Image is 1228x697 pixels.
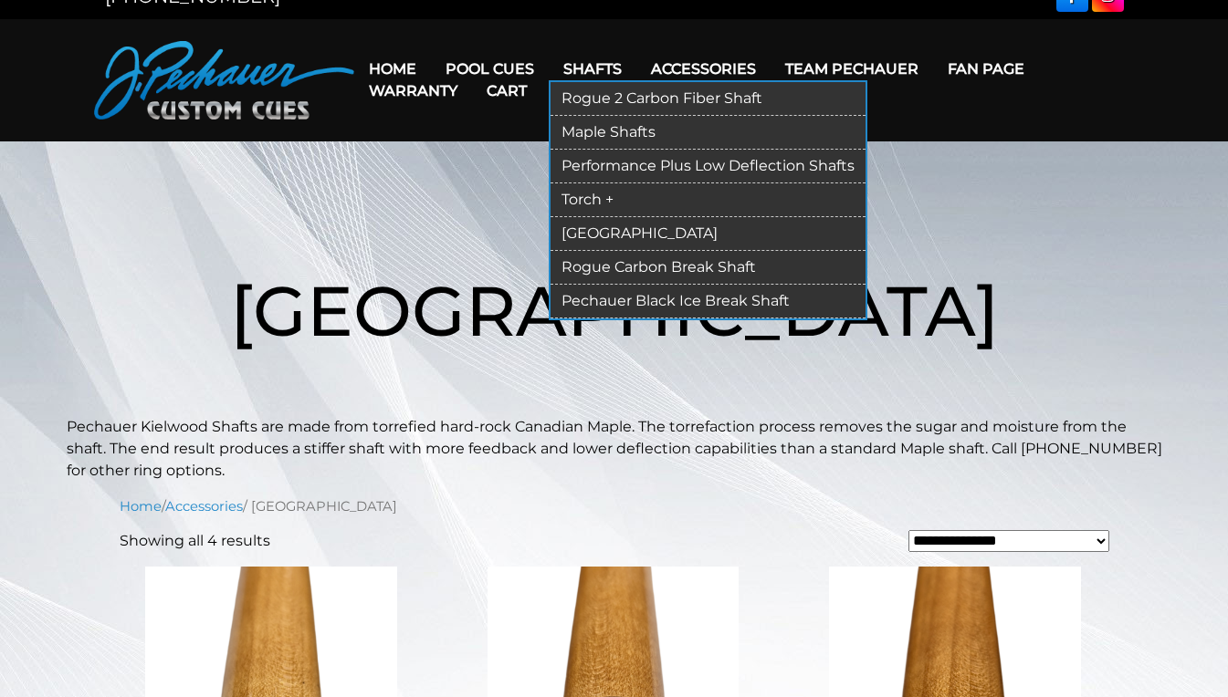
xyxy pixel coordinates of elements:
[551,150,866,183] a: Performance Plus Low Deflection Shafts
[120,496,1109,516] nav: Breadcrumb
[636,46,771,92] a: Accessories
[551,285,866,318] a: Pechauer Black Ice Break Shaft
[67,416,1162,482] p: Pechauer Kielwood Shafts are made from torrefied hard-rock Canadian Maple. The torrefaction proce...
[230,268,999,353] span: [GEOGRAPHIC_DATA]
[908,530,1109,552] select: Shop order
[354,46,431,92] a: Home
[551,116,866,150] a: Maple Shafts
[472,68,541,114] a: Cart
[165,498,243,515] a: Accessories
[551,82,866,116] a: Rogue 2 Carbon Fiber Shaft
[94,41,354,120] img: Pechauer Custom Cues
[354,68,472,114] a: Warranty
[431,46,549,92] a: Pool Cues
[551,217,866,251] a: [GEOGRAPHIC_DATA]
[120,498,162,515] a: Home
[549,46,636,92] a: Shafts
[771,46,933,92] a: Team Pechauer
[933,46,1039,92] a: Fan Page
[120,530,270,552] p: Showing all 4 results
[551,251,866,285] a: Rogue Carbon Break Shaft
[551,183,866,217] a: Torch +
